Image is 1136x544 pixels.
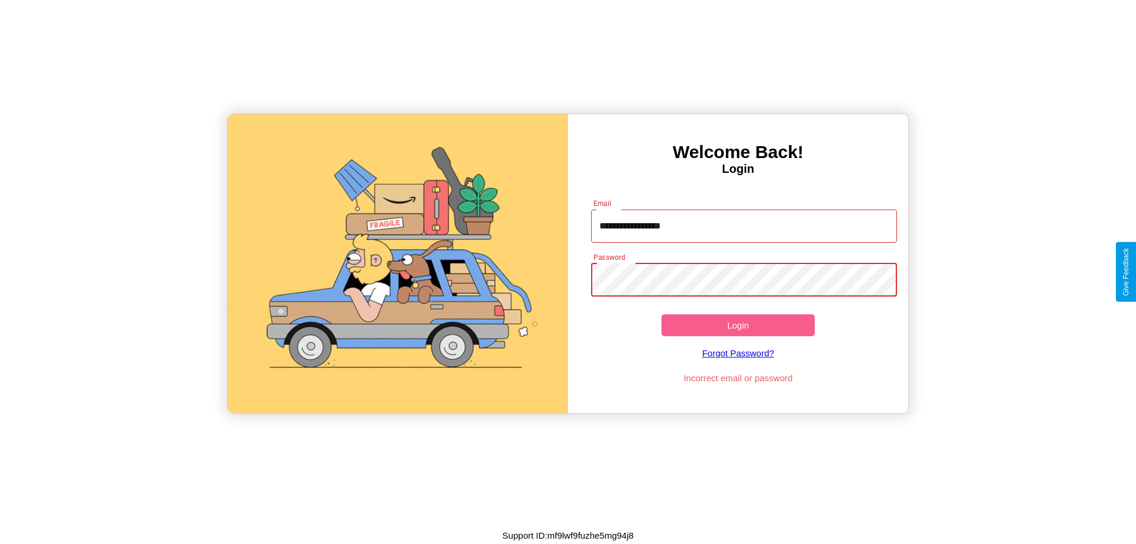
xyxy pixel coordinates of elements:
label: Password [593,252,625,262]
div: Give Feedback [1122,248,1130,296]
h3: Welcome Back! [568,142,908,162]
img: gif [228,114,568,413]
p: Support ID: mf9lwf9fuzhe5mg94j8 [502,527,634,543]
h4: Login [568,162,908,176]
a: Forgot Password? [585,336,892,370]
p: Incorrect email or password [585,370,892,386]
label: Email [593,198,612,208]
button: Login [661,314,815,336]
